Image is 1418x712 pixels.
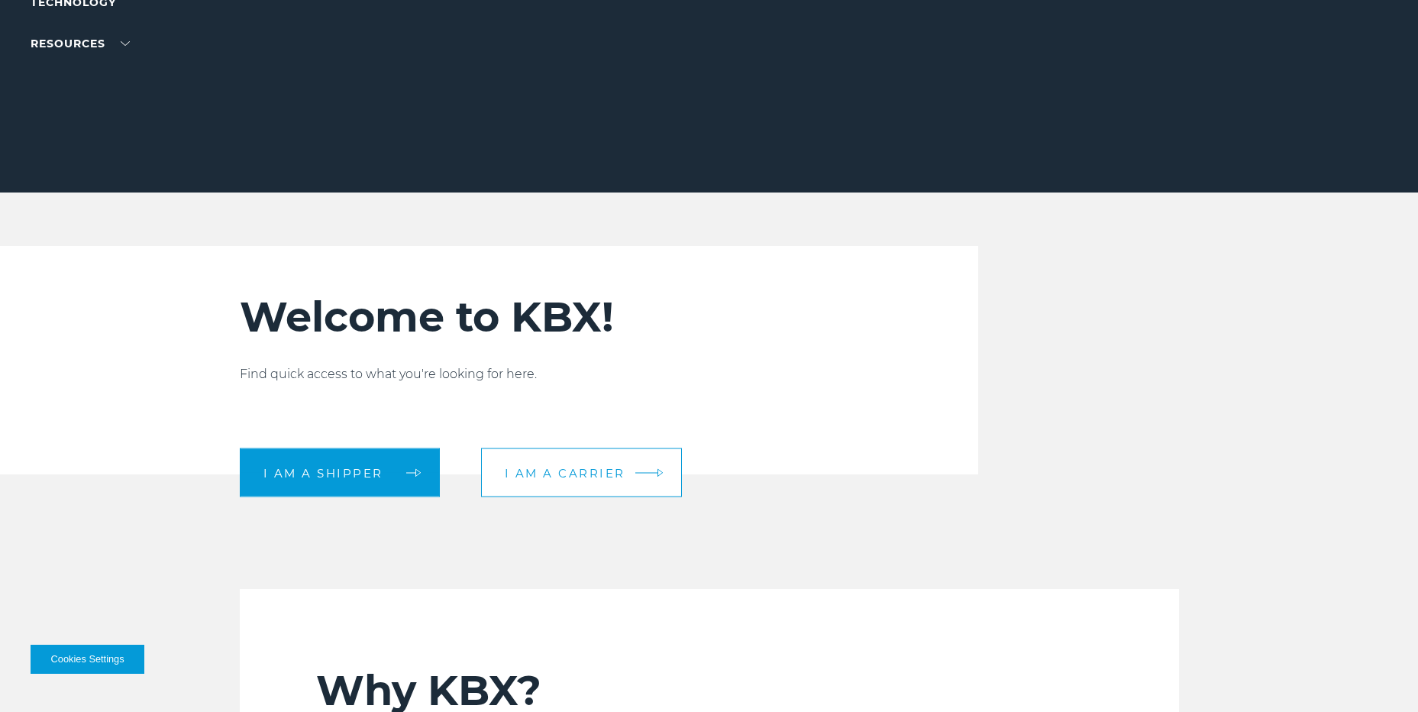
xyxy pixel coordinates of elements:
[240,292,878,342] h2: Welcome to KBX!
[263,467,383,478] span: I am a shipper
[31,645,144,674] button: Cookies Settings
[240,365,878,384] p: Find quick access to what you're looking for here.
[31,37,130,50] a: RESOURCES
[240,448,440,497] a: I am a shipper arrow arrow
[505,467,625,478] span: I am a carrier
[657,469,663,477] img: arrow
[481,448,682,497] a: I am a carrier arrow arrow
